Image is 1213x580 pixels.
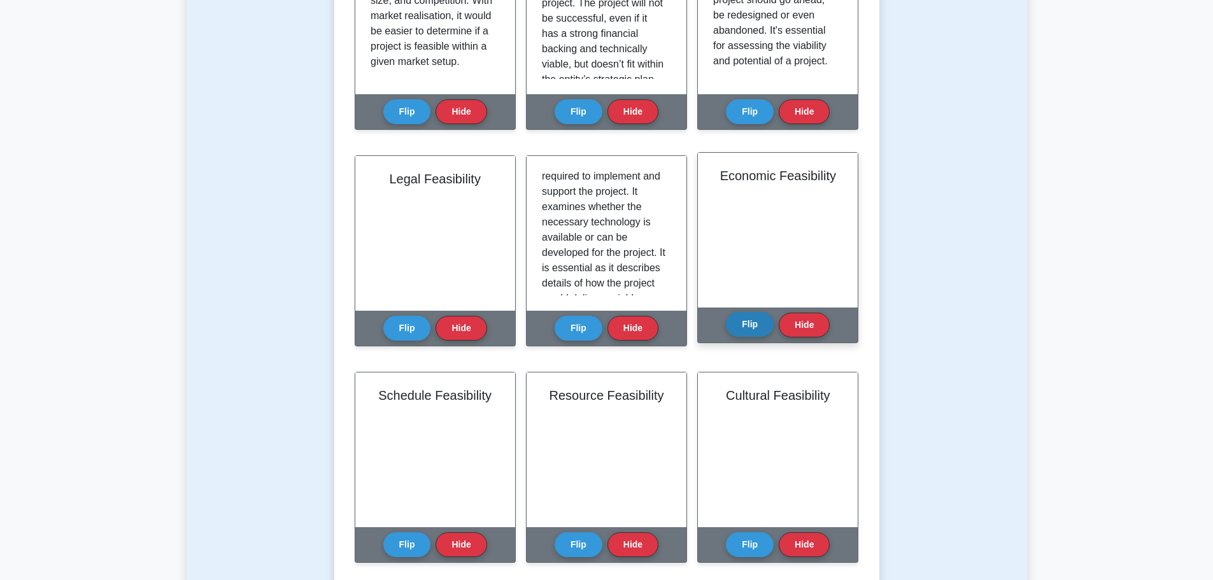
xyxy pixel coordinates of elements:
[371,388,500,403] h2: Schedule Feasibility
[607,99,658,124] button: Hide
[726,312,774,337] button: Flip
[555,532,602,557] button: Flip
[383,532,431,557] button: Flip
[371,171,500,187] h2: Legal Feasibility
[436,99,486,124] button: Hide
[779,313,830,337] button: Hide
[713,168,842,183] h2: Economic Feasibility
[713,388,842,403] h2: Cultural Feasibility
[436,316,486,341] button: Hide
[436,532,486,557] button: Hide
[607,316,658,341] button: Hide
[542,388,671,403] h2: Resource Feasibility
[542,108,666,413] p: Technical feasibility is an evaluation of the hardware, software, and other technological needs r...
[607,532,658,557] button: Hide
[555,99,602,124] button: Flip
[726,99,774,124] button: Flip
[555,316,602,341] button: Flip
[383,316,431,341] button: Flip
[779,532,830,557] button: Hide
[383,99,431,124] button: Flip
[726,532,774,557] button: Flip
[779,99,830,124] button: Hide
